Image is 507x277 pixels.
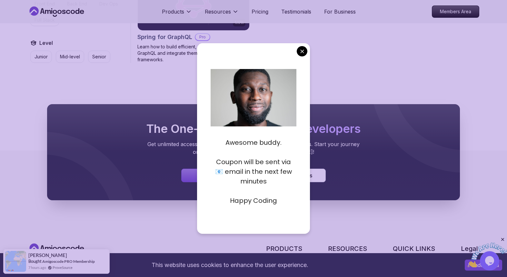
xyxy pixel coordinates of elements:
[467,237,507,267] iframe: chat widget
[432,5,479,18] a: Members Area
[28,259,42,264] span: Bought
[461,244,479,253] h3: Legal
[328,244,367,253] h3: RESOURCES
[42,259,95,264] a: Amigoscode PRO Membership
[92,54,106,60] p: Senior
[35,54,48,60] p: Junior
[162,8,184,15] p: Products
[28,252,67,258] span: [PERSON_NAME]
[432,6,479,17] p: Members Area
[162,8,192,21] button: Products
[28,265,46,270] span: 7 hours ago
[53,265,73,270] a: ProveSource
[266,244,302,253] h3: PRODUCTS
[137,44,250,63] p: Learn how to build efficient, flexible APIs using GraphQL and integrate them with modern front-en...
[297,122,361,136] span: Developers
[281,8,311,15] a: Testimonials
[195,34,210,40] p: Pro
[5,251,26,272] img: provesource social proof notification image
[56,51,84,63] button: Mid-level
[145,122,362,135] h2: The One-Stop Platform for
[393,244,435,253] h3: QUICK LINKS
[5,258,455,272] div: This website uses cookies to enhance the user experience.
[60,54,80,60] p: Mid-level
[181,169,255,182] a: Signin page
[39,39,53,47] h2: Level
[252,8,268,15] a: Pricing
[88,51,110,63] button: Senior
[137,33,192,42] h2: Spring for GraphQL
[145,140,362,156] p: Get unlimited access to coding , , and . Start your journey or level up your career with Amigosco...
[205,8,239,21] button: Resources
[465,260,502,271] button: Accept cookies
[30,51,52,63] button: Junior
[205,8,231,15] p: Resources
[324,8,356,15] a: For Business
